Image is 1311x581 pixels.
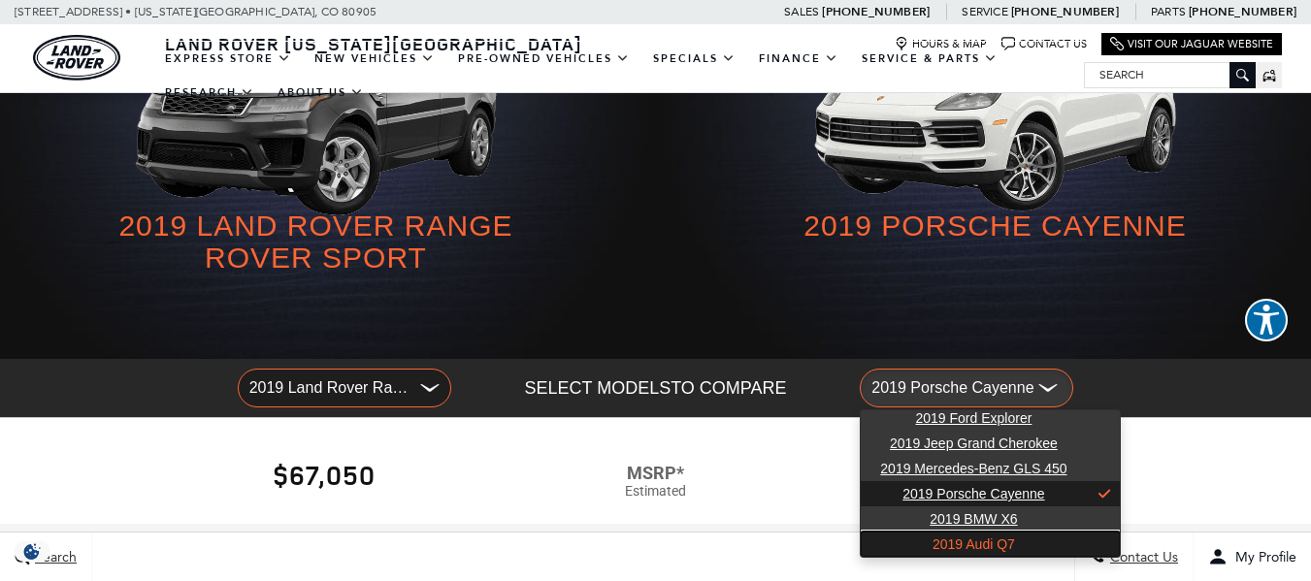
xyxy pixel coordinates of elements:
h2: 2019 Porsche Cayenne [768,210,1224,242]
a: [STREET_ADDRESS] • [US_STATE][GEOGRAPHIC_DATA], CO 80905 [15,5,377,18]
a: Finance [747,42,850,76]
img: Land Rover [33,35,120,81]
button: Open user profile menu [1194,533,1311,581]
a: Visit Our Jaguar Website [1110,37,1273,51]
span: 2019 Porsche Cayenne [871,372,1033,404]
button: 2019 Porsche Cayenne [860,369,1073,407]
a: Land Rover [US_STATE][GEOGRAPHIC_DATA] [153,32,594,55]
span: 2019 Jeep Grand Cherokee [890,436,1058,451]
div: SELECT MODELS [510,359,802,417]
a: Pre-Owned Vehicles [446,42,641,76]
section: Click to Open Cookie Consent Modal [10,541,54,562]
a: [PHONE_NUMBER] [1189,4,1296,19]
a: Hours & Map [895,37,987,51]
a: [PHONE_NUMBER] [1011,4,1119,19]
a: [PHONE_NUMBER] [822,4,930,19]
a: About Us [266,76,376,110]
a: EXPRESS STORE [153,42,303,76]
input: Search [1085,63,1255,86]
div: MSRP* [575,463,736,483]
span: 2019 Ford Explorer [916,410,1032,426]
a: Research [153,76,266,110]
a: Specials [641,42,747,76]
span: TO COMPARE [671,378,786,398]
div: Estimated [575,463,736,499]
img: Opt-Out Icon [10,541,54,562]
button: Explore your accessibility options [1245,299,1288,341]
span: 2019 Land Rover Range Rover Sport [249,372,411,404]
h3: $67,050 [103,456,547,494]
span: 2019 Mercedes-Benz GLS 450 [880,461,1066,476]
span: Sales [784,5,819,18]
a: Service & Parts [850,42,1009,76]
span: 2019 Audi Q7 [933,536,1015,552]
nav: Main Navigation [153,42,1084,110]
a: land-rover [33,35,120,81]
span: My Profile [1228,549,1296,565]
h2: 2019 Land Rover Range Rover Sport [88,210,544,274]
button: 2019 Land Rover Range Rover Sport [238,369,451,407]
span: 2019 BMW X6 [930,511,1017,527]
span: 2019 Porsche Cayenne [902,486,1044,501]
span: Parts [1151,5,1186,18]
h3: $65,700 [765,456,1209,494]
aside: Accessibility Help Desk [1245,299,1288,345]
span: Land Rover [US_STATE][GEOGRAPHIC_DATA] [165,32,582,55]
span: Contact Us [1105,549,1178,565]
a: Contact Us [1001,37,1087,51]
a: New Vehicles [303,42,446,76]
span: Service [962,5,1007,18]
